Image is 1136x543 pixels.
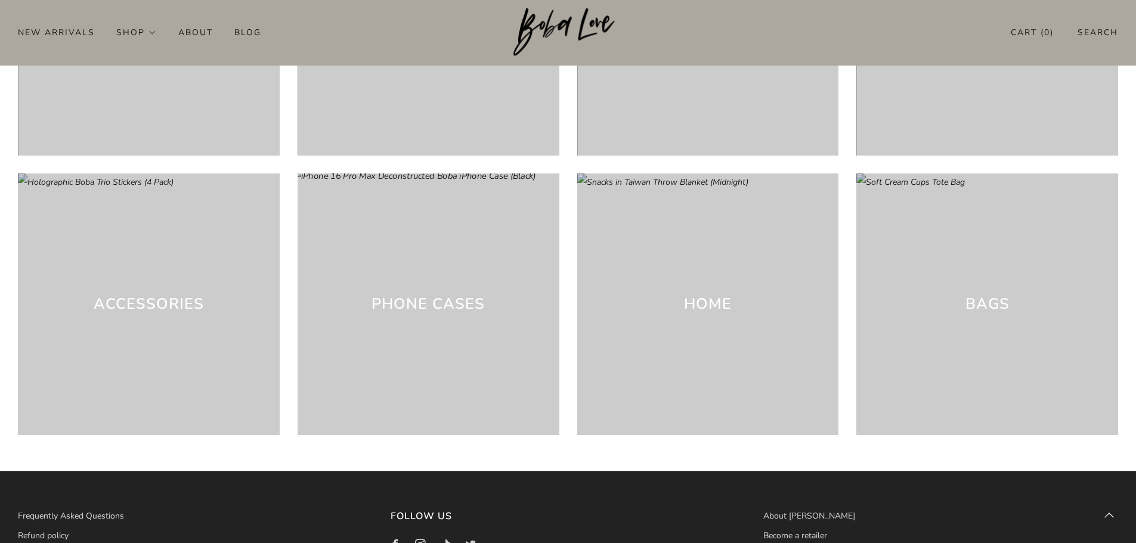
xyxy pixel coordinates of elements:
h3: Home [684,292,732,316]
a: Refund policy [18,530,69,541]
a: About [PERSON_NAME] [763,510,855,522]
back-to-top-button: Back to top [1097,504,1122,529]
items-count: 0 [1044,27,1050,38]
a: Cart [1011,23,1054,42]
a: Blog [234,23,261,42]
h3: Accessories [94,292,204,316]
a: Search [1078,23,1118,42]
a: Holographic Boba Trio Stickers (4 Pack) Accessories [18,173,280,435]
a: Soft Cream Cups Tote Bag Bags [856,173,1118,435]
h3: Phone cases [372,292,485,316]
a: Snacks in Taiwan Throw Blanket (Midnight) Home [577,173,839,435]
a: About [178,23,213,42]
a: iPhone 16 Pro Max Deconstructed Boba iPhone Case (Black) Phone cases [298,173,559,435]
a: Frequently Asked Questions [18,510,124,522]
a: Become a retailer [763,530,827,541]
a: New Arrivals [18,23,95,42]
h3: Follow us [391,507,745,525]
img: Boba Love [513,8,623,57]
a: Shop [116,23,157,42]
h3: Bags [965,292,1010,316]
